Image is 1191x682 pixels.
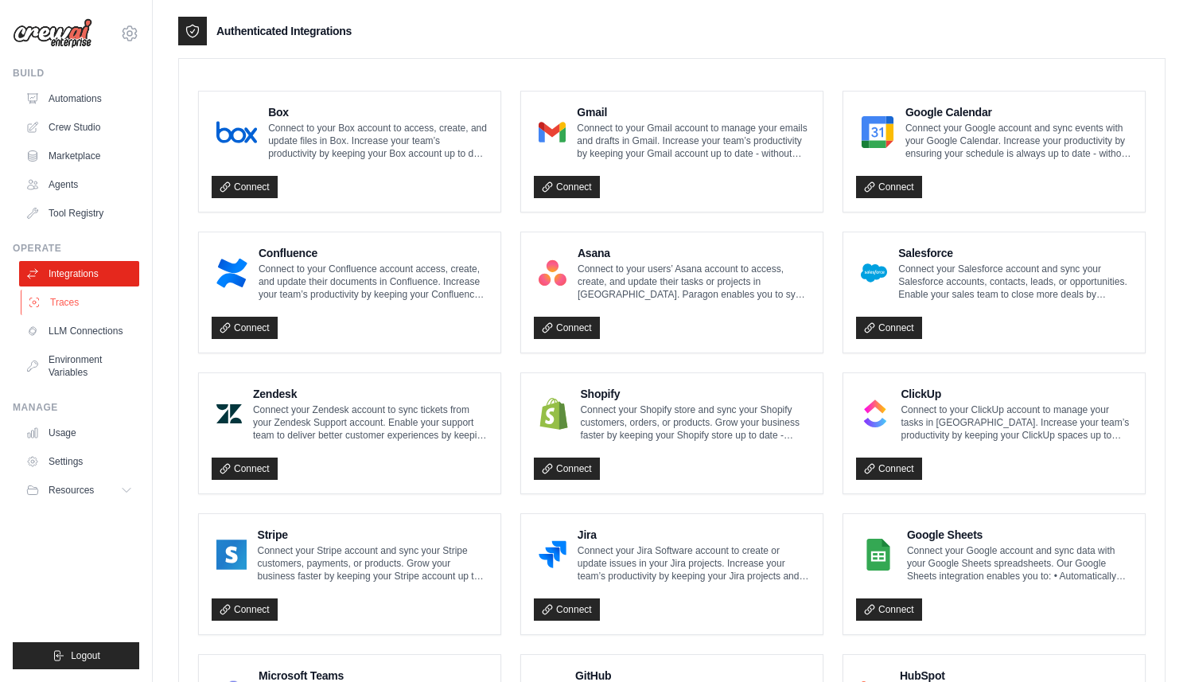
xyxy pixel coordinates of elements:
[901,403,1132,442] p: Connect to your ClickUp account to manage your tasks in [GEOGRAPHIC_DATA]. Increase your team’s p...
[578,544,810,583] p: Connect your Jira Software account to create or update issues in your Jira projects. Increase you...
[19,86,139,111] a: Automations
[898,263,1132,301] p: Connect your Salesforce account and sync your Salesforce accounts, contacts, leads, or opportunit...
[578,527,810,543] h4: Jira
[13,67,139,80] div: Build
[861,398,889,430] img: ClickUp Logo
[19,143,139,169] a: Marketplace
[577,122,810,160] p: Connect to your Gmail account to manage your emails and drafts in Gmail. Increase your team’s pro...
[49,484,94,497] span: Resources
[216,116,257,148] img: Box Logo
[861,257,887,289] img: Salesforce Logo
[258,527,488,543] h4: Stripe
[19,261,139,286] a: Integrations
[253,403,488,442] p: Connect your Zendesk account to sync tickets from your Zendesk Support account. Enable your suppo...
[856,458,922,480] a: Connect
[856,317,922,339] a: Connect
[253,386,488,402] h4: Zendesk
[907,544,1132,583] p: Connect your Google account and sync data with your Google Sheets spreadsheets. Our Google Sheets...
[856,176,922,198] a: Connect
[216,539,247,571] img: Stripe Logo
[216,23,352,39] h3: Authenticated Integrations
[19,115,139,140] a: Crew Studio
[19,347,139,385] a: Environment Variables
[898,245,1132,261] h4: Salesforce
[580,386,810,402] h4: Shopify
[212,598,278,621] a: Connect
[258,544,488,583] p: Connect your Stripe account and sync your Stripe customers, payments, or products. Grow your busi...
[212,317,278,339] a: Connect
[577,104,810,120] h4: Gmail
[907,527,1132,543] h4: Google Sheets
[13,18,92,49] img: Logo
[212,176,278,198] a: Connect
[580,403,810,442] p: Connect your Shopify store and sync your Shopify customers, orders, or products. Grow your busine...
[901,386,1132,402] h4: ClickUp
[539,539,566,571] img: Jira Logo
[13,642,139,669] button: Logout
[216,257,247,289] img: Confluence Logo
[19,477,139,503] button: Resources
[19,318,139,344] a: LLM Connections
[578,263,810,301] p: Connect to your users’ Asana account to access, create, and update their tasks or projects in [GE...
[13,401,139,414] div: Manage
[268,104,488,120] h4: Box
[534,176,600,198] a: Connect
[905,122,1132,160] p: Connect your Google account and sync events with your Google Calendar. Increase your productivity...
[19,420,139,446] a: Usage
[534,458,600,480] a: Connect
[905,104,1132,120] h4: Google Calendar
[216,398,242,430] img: Zendesk Logo
[539,398,569,430] img: Shopify Logo
[71,649,100,662] span: Logout
[259,245,488,261] h4: Confluence
[212,458,278,480] a: Connect
[19,449,139,474] a: Settings
[861,116,894,148] img: Google Calendar Logo
[21,290,141,315] a: Traces
[13,242,139,255] div: Operate
[861,539,896,571] img: Google Sheets Logo
[534,598,600,621] a: Connect
[856,598,922,621] a: Connect
[578,245,810,261] h4: Asana
[19,201,139,226] a: Tool Registry
[268,122,488,160] p: Connect to your Box account to access, create, and update files in Box. Increase your team’s prod...
[539,257,566,289] img: Asana Logo
[259,263,488,301] p: Connect to your Confluence account access, create, and update their documents in Confluence. Incr...
[534,317,600,339] a: Connect
[19,172,139,197] a: Agents
[539,116,566,148] img: Gmail Logo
